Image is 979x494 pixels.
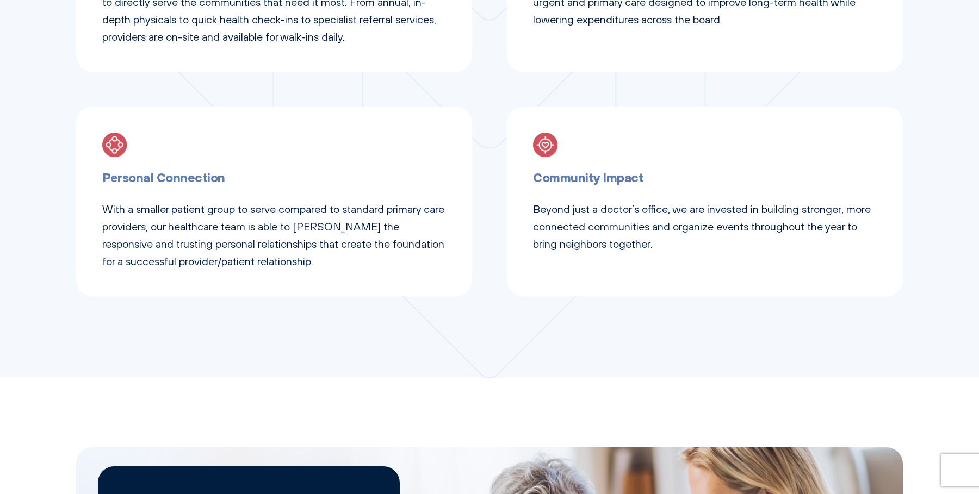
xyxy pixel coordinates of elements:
p: Beyond just a doctor’s office, we are invested in building stronger, more connected communities a... [533,201,877,253]
h3: Personal Connection [102,167,446,187]
h3: Community Impact [533,167,877,187]
p: With a smaller patient group to serve compared to standard primary care providers, our healthcare... [102,201,446,270]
